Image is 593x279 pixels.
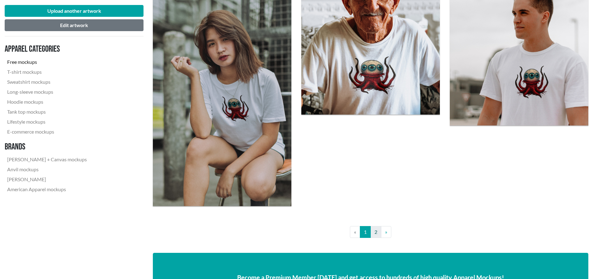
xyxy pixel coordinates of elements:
[5,77,89,87] a: Sweatshirt mockups
[5,67,89,77] a: T-shirt mockups
[5,97,89,107] a: Hoodie mockups
[5,142,89,152] h3: Brands
[5,127,89,137] a: E-commerce mockups
[5,87,89,97] a: Long-sleeve mockups
[5,107,89,117] a: Tank top mockups
[5,44,89,54] h3: Apparel categories
[5,19,144,31] button: Edit artwork
[5,154,89,164] a: [PERSON_NAME] + Canvas mockups
[5,57,89,67] a: Free mockups
[5,117,89,127] a: Lifestyle mockups
[5,174,89,184] a: [PERSON_NAME]
[360,226,371,238] a: 1
[370,226,381,238] a: 2
[5,5,144,17] button: Upload another artwork
[5,184,89,194] a: American Apparel mockups
[385,229,387,235] span: »
[5,164,89,174] a: Anvil mockups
